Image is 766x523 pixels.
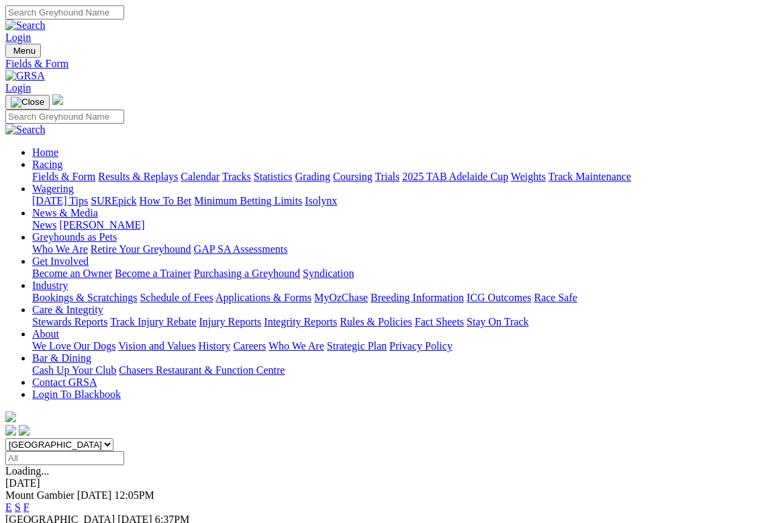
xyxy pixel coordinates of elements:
[32,352,91,364] a: Bar & Dining
[98,171,178,182] a: Results & Replays
[5,477,761,489] div: [DATE]
[216,292,312,303] a: Applications & Forms
[13,46,36,56] span: Menu
[32,340,761,352] div: About
[194,195,302,206] a: Minimum Betting Limits
[32,243,88,255] a: Who We Are
[32,219,56,231] a: News
[340,316,412,327] a: Rules & Policies
[5,425,16,436] img: facebook.svg
[5,489,75,501] span: Mount Gambier
[305,195,337,206] a: Isolynx
[5,19,46,32] img: Search
[140,292,213,303] a: Schedule of Fees
[91,195,136,206] a: SUREpick
[5,95,50,110] button: Toggle navigation
[32,207,98,218] a: News & Media
[119,364,285,376] a: Chasers Restaurant & Function Centre
[32,195,88,206] a: [DATE] Tips
[114,489,154,501] span: 12:05PM
[5,451,124,465] input: Select date
[32,316,761,328] div: Care & Integrity
[110,316,196,327] a: Track Injury Rebate
[32,304,103,315] a: Care & Integrity
[467,292,531,303] a: ICG Outcomes
[333,171,373,182] a: Coursing
[5,465,49,477] span: Loading...
[5,501,12,513] a: E
[32,219,761,231] div: News & Media
[32,171,95,182] a: Fields & Form
[222,171,251,182] a: Tracks
[5,44,41,58] button: Toggle navigation
[375,171,399,182] a: Trials
[32,147,58,158] a: Home
[91,243,191,255] a: Retire Your Greyhound
[389,340,452,352] a: Privacy Policy
[32,268,761,280] div: Get Involved
[5,58,761,70] a: Fields & Form
[548,171,631,182] a: Track Maintenance
[32,340,115,352] a: We Love Our Dogs
[32,280,68,291] a: Industry
[5,82,31,93] a: Login
[5,124,46,136] img: Search
[295,171,330,182] a: Grading
[32,292,137,303] a: Bookings & Scratchings
[32,328,59,339] a: About
[32,231,117,243] a: Greyhounds as Pets
[23,501,30,513] a: F
[5,5,124,19] input: Search
[32,195,761,207] div: Wagering
[269,340,324,352] a: Who We Are
[371,292,464,303] a: Breeding Information
[264,316,337,327] a: Integrity Reports
[140,195,192,206] a: How To Bet
[194,243,288,255] a: GAP SA Assessments
[11,97,44,108] img: Close
[32,268,112,279] a: Become an Owner
[32,316,107,327] a: Stewards Reports
[254,171,293,182] a: Statistics
[15,501,21,513] a: S
[5,411,16,422] img: logo-grsa-white.png
[467,316,528,327] a: Stay On Track
[32,376,97,388] a: Contact GRSA
[198,340,230,352] a: History
[32,255,89,267] a: Get Involved
[5,70,45,82] img: GRSA
[32,159,62,170] a: Racing
[32,183,74,194] a: Wagering
[32,243,761,255] div: Greyhounds as Pets
[32,292,761,304] div: Industry
[181,171,220,182] a: Calendar
[19,425,30,436] img: twitter.svg
[511,171,546,182] a: Weights
[415,316,464,327] a: Fact Sheets
[402,171,508,182] a: 2025 TAB Adelaide Cup
[115,268,191,279] a: Become a Trainer
[52,94,63,105] img: logo-grsa-white.png
[314,292,368,303] a: MyOzChase
[59,219,144,231] a: [PERSON_NAME]
[5,32,31,43] a: Login
[199,316,261,327] a: Injury Reports
[303,268,354,279] a: Syndication
[194,268,300,279] a: Purchasing a Greyhound
[233,340,266,352] a: Careers
[118,340,195,352] a: Vision and Values
[32,364,116,376] a: Cash Up Your Club
[32,389,121,400] a: Login To Blackbook
[32,364,761,376] div: Bar & Dining
[32,171,761,183] div: Racing
[327,340,387,352] a: Strategic Plan
[534,292,577,303] a: Race Safe
[77,489,112,501] span: [DATE]
[5,110,124,124] input: Search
